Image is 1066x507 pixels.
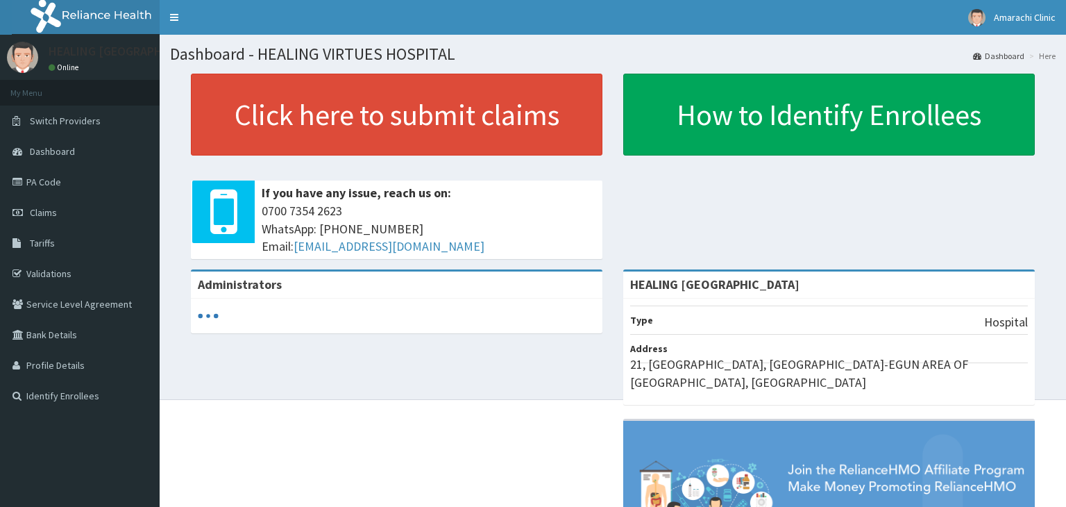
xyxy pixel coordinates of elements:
[30,145,75,158] span: Dashboard
[30,115,101,127] span: Switch Providers
[973,50,1024,62] a: Dashboard
[630,276,799,292] strong: HEALING [GEOGRAPHIC_DATA]
[49,45,213,58] p: HEALING [GEOGRAPHIC_DATA]
[49,63,82,72] a: Online
[30,206,57,219] span: Claims
[262,202,595,256] span: 0700 7354 2623 WhatsApp: [PHONE_NUMBER] Email:
[623,74,1035,156] a: How to Identify Enrollees
[1026,50,1056,62] li: Here
[630,342,668,355] b: Address
[170,45,1056,63] h1: Dashboard - HEALING VIRTUES HOSPITAL
[191,74,602,156] a: Click here to submit claims
[630,356,1028,391] p: 21, [GEOGRAPHIC_DATA], [GEOGRAPHIC_DATA]-EGUN AREA OF [GEOGRAPHIC_DATA], [GEOGRAPHIC_DATA]
[7,42,38,73] img: User Image
[30,237,55,249] span: Tariffs
[984,313,1028,331] p: Hospital
[294,238,484,254] a: [EMAIL_ADDRESS][DOMAIN_NAME]
[968,9,985,26] img: User Image
[262,185,451,201] b: If you have any issue, reach us on:
[994,11,1056,24] span: Amarachi Clinic
[198,306,219,326] svg: audio-loading
[198,276,282,292] b: Administrators
[630,314,653,326] b: Type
